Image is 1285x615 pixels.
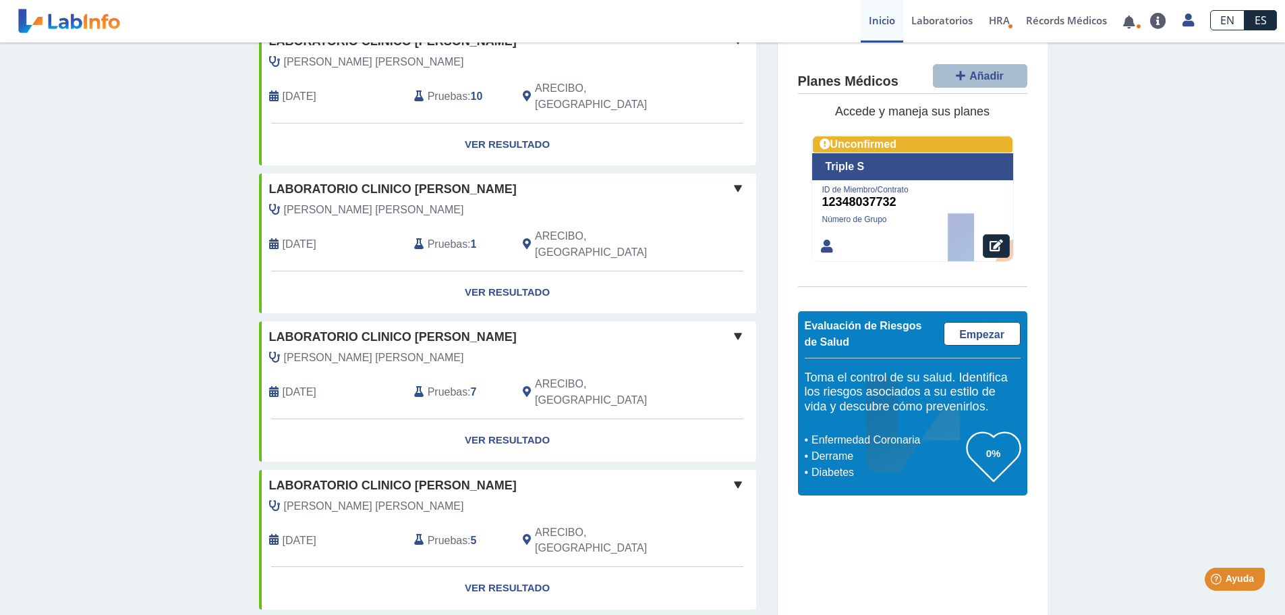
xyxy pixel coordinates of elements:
[284,202,464,218] span: Rivera Riestra, Victor
[428,533,467,549] span: Pruebas
[808,432,967,448] li: Enfermedad Coronaria
[404,525,513,557] div: :
[535,525,684,557] span: ARECIBO, PR
[404,80,513,113] div: :
[404,376,513,408] div: :
[259,419,756,462] a: Ver Resultado
[989,14,1010,27] span: HRA
[808,448,967,464] li: Derrame
[835,105,990,118] span: Accede y maneja sus planes
[428,88,467,105] span: Pruebas
[535,228,684,261] span: ARECIBO, PR
[471,386,477,398] b: 7
[1165,562,1270,600] iframe: Help widget launcher
[535,376,684,408] span: ARECIBO, PR
[471,90,483,102] b: 10
[283,384,316,400] span: 2022-10-20
[969,70,1004,82] span: Añadir
[259,271,756,314] a: Ver Resultado
[284,498,464,514] span: Rivera Riestra, Victor
[798,74,898,90] h4: Planes Médicos
[535,80,684,113] span: ARECIBO, PR
[808,464,967,481] li: Diabetes
[944,322,1021,346] a: Empezar
[283,533,316,549] span: 2022-04-05
[805,371,1021,415] h5: Toma el control de su salud. Identifica los riesgos asociados a su estilo de vida y descubre cómo...
[284,54,464,70] span: Bustillo Cancio, Jorge
[471,238,477,250] b: 1
[269,180,517,198] span: Laboratorio Clinico [PERSON_NAME]
[933,64,1027,88] button: Añadir
[269,328,517,346] span: Laboratorio Clinico [PERSON_NAME]
[959,329,1004,340] span: Empezar
[283,88,316,105] span: 2023-02-09
[269,477,517,495] span: Laboratorio Clinico [PERSON_NAME]
[284,350,464,366] span: Rivera Riestra, Victor
[259,124,756,166] a: Ver Resultado
[283,236,316,252] span: 2022-10-25
[805,320,922,348] span: Evaluación de Riesgos de Salud
[471,535,477,546] b: 5
[428,236,467,252] span: Pruebas
[967,445,1021,462] h3: 0%
[404,228,513,261] div: :
[428,384,467,400] span: Pruebas
[1245,10,1277,30] a: ES
[259,567,756,610] a: Ver Resultado
[1210,10,1245,30] a: EN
